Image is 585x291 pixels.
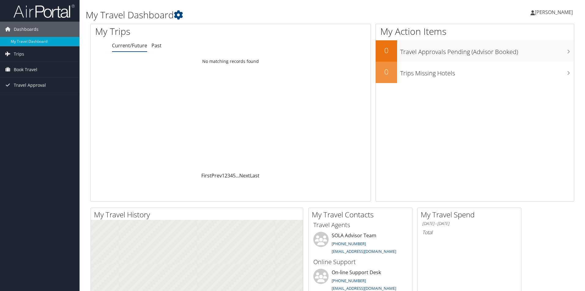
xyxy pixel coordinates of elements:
span: [PERSON_NAME] [535,9,573,16]
span: Dashboards [14,22,39,37]
a: [PERSON_NAME] [531,3,579,21]
h2: 0 [376,45,397,56]
img: airportal-logo.png [13,4,75,18]
li: SOLA Advisor Team [310,232,411,257]
h3: Travel Agents [313,221,408,229]
a: [EMAIL_ADDRESS][DOMAIN_NAME] [332,286,396,291]
h3: Trips Missing Hotels [400,66,574,78]
a: 2 [225,172,227,179]
h3: Online Support [313,258,408,266]
a: Current/Future [112,42,147,49]
a: [EMAIL_ADDRESS][DOMAIN_NAME] [332,249,396,254]
a: First [201,172,211,179]
a: 0Trips Missing Hotels [376,62,574,83]
a: Past [151,42,162,49]
td: No matching records found [91,56,371,67]
span: … [236,172,239,179]
h1: My Trips [95,25,249,38]
span: Book Travel [14,62,37,77]
h1: My Travel Dashboard [86,9,415,21]
a: 4 [230,172,233,179]
a: Next [239,172,250,179]
h2: My Travel Spend [421,209,521,220]
a: Last [250,172,259,179]
h6: [DATE] - [DATE] [422,221,516,227]
a: 5 [233,172,236,179]
a: 1 [222,172,225,179]
a: 3 [227,172,230,179]
h3: Travel Approvals Pending (Advisor Booked) [400,45,574,56]
h2: My Travel History [94,209,303,220]
h2: 0 [376,67,397,77]
span: Travel Approval [14,78,46,93]
a: Prev [211,172,222,179]
h2: My Travel Contacts [312,209,412,220]
h6: Total [422,229,516,236]
a: [PHONE_NUMBER] [332,241,366,246]
span: Trips [14,46,24,62]
a: 0Travel Approvals Pending (Advisor Booked) [376,40,574,62]
a: [PHONE_NUMBER] [332,278,366,283]
h1: My Action Items [376,25,574,38]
